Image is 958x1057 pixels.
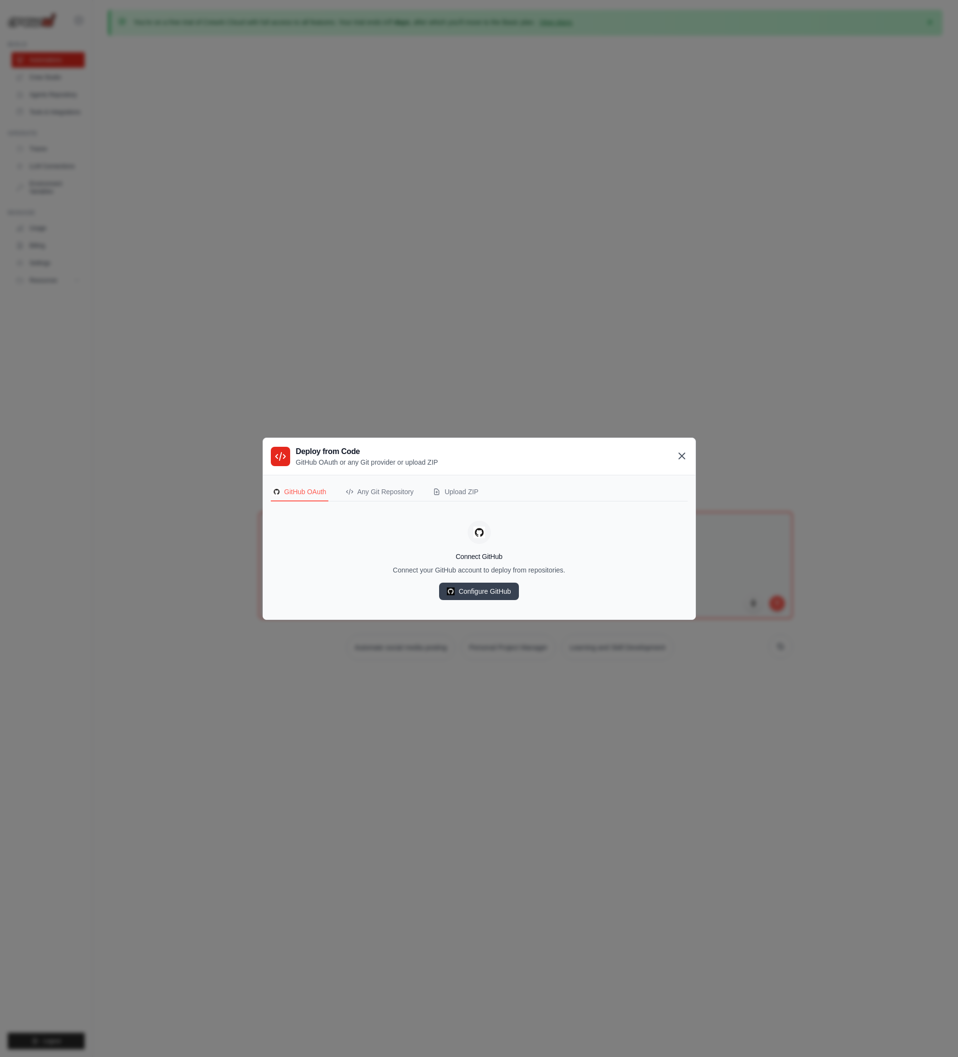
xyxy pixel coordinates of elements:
div: Any Git Repository [346,487,414,497]
img: GitHub [473,527,485,538]
div: Upload ZIP [433,487,478,497]
p: GitHub OAuth or any Git provider or upload ZIP [296,457,438,467]
p: Connect your GitHub account to deploy from repositories. [271,565,688,575]
img: GitHub [447,587,455,595]
div: GitHub OAuth [273,487,326,497]
button: GitHubGitHub OAuth [271,483,328,501]
button: Upload ZIP [431,483,480,501]
h4: Connect GitHub [271,552,688,561]
button: Any Git Repository [344,483,416,501]
a: Configure GitHub [439,583,518,600]
img: GitHub [273,488,280,496]
h3: Deploy from Code [296,446,438,457]
nav: Deployment Source [271,483,688,501]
